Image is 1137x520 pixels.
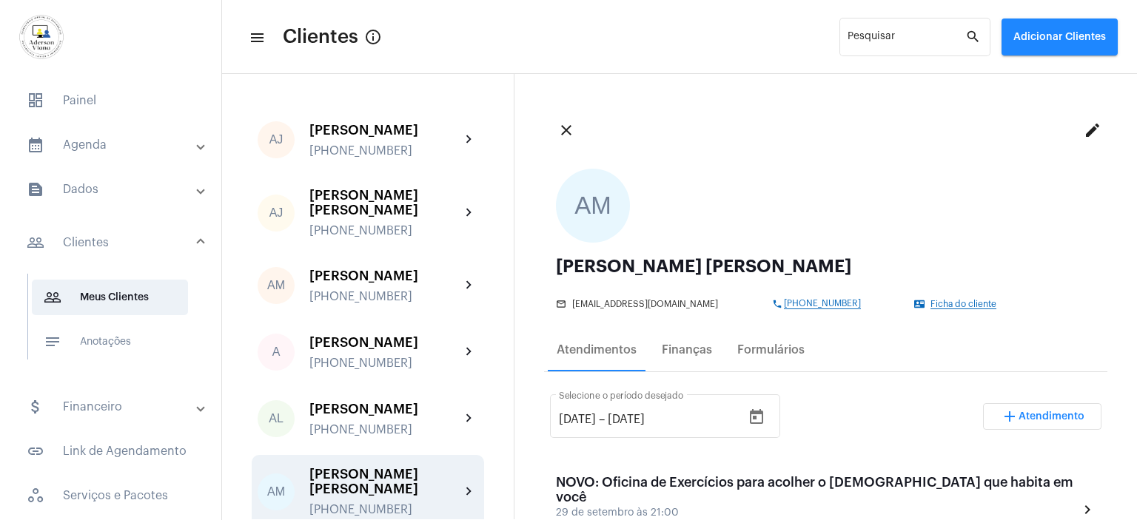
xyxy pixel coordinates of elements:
div: AJ [258,121,295,158]
mat-icon: close [557,121,575,139]
div: [PERSON_NAME] [PERSON_NAME] [309,467,460,496]
span: – [599,413,605,426]
div: [PERSON_NAME] [309,269,460,283]
mat-icon: sidenav icon [27,234,44,251]
div: AL [258,400,295,437]
span: sidenav icon [27,92,44,109]
button: Adicionar Atendimento [983,403,1101,430]
div: AM [258,473,295,510]
mat-expansion-panel-header: sidenav iconClientes [9,219,221,266]
img: d7e3195d-0907-1efa-a796-b593d293ae59.png [12,7,71,67]
span: Atendimento [1019,411,1084,422]
div: NOVO: Oficina de Exercícios para acolher o [DEMOGRAPHIC_DATA] que habita em você [556,475,1079,504]
button: Button that displays a tooltip when focused or hovered over [358,22,388,52]
span: Meus Clientes [32,280,188,315]
span: Ficha do cliente [930,300,996,309]
div: A [258,334,295,371]
span: Clientes [283,25,358,49]
div: sidenav iconClientes [9,266,221,380]
mat-icon: chevron_right [460,131,478,149]
span: Painel [15,83,207,118]
mat-icon: search [965,28,983,46]
mat-icon: sidenav icon [249,29,264,47]
span: [EMAIL_ADDRESS][DOMAIN_NAME] [572,300,718,309]
div: [PHONE_NUMBER] [309,224,460,237]
mat-icon: mail_outline [556,299,568,309]
input: Pesquisar [848,34,965,46]
mat-icon: edit [1084,121,1101,139]
mat-panel-title: Dados [27,180,198,198]
mat-expansion-panel-header: sidenav iconAgenda [9,127,221,163]
div: Formulários [737,343,805,357]
mat-icon: chevron_right [460,204,478,222]
div: 29 de setembro às 21:00 [556,507,1079,519]
div: [PHONE_NUMBER] [309,357,460,370]
mat-icon: chevron_right [1079,501,1096,519]
span: Adicionar Clientes [1013,32,1106,42]
div: Finanças [662,343,712,357]
mat-expansion-panel-header: sidenav iconDados [9,172,221,207]
mat-icon: sidenav icon [44,333,61,351]
mat-icon: sidenav icon [27,398,44,416]
div: [PHONE_NUMBER] [309,144,460,158]
div: [PERSON_NAME] [PERSON_NAME] [309,188,460,217]
mat-panel-title: Agenda [27,136,198,154]
div: AM [556,169,630,243]
mat-icon: add [1001,408,1019,425]
div: [PHONE_NUMBER] [309,423,460,436]
div: Atendimentos [557,343,637,357]
mat-icon: Button that displays a tooltip when focused or hovered over [364,28,382,46]
span: Serviços e Pacotes [15,478,207,513]
mat-icon: sidenav icon [27,442,44,460]
span: Link de Agendamento [15,433,207,469]
div: AJ [258,195,295,232]
div: [PERSON_NAME] [309,123,460,138]
mat-icon: contact_mail [914,299,926,309]
button: Adicionar Clientes [1002,18,1118,55]
div: [PERSON_NAME] [PERSON_NAME] [556,257,1096,275]
mat-panel-title: Clientes [27,234,198,251]
mat-icon: chevron_right [460,410,478,428]
div: [PERSON_NAME] [309,335,460,350]
mat-icon: chevron_right [460,483,478,501]
mat-panel-title: Financeiro [27,398,198,416]
div: [PHONE_NUMBER] [309,290,460,303]
span: sidenav icon [27,487,44,504]
mat-icon: chevron_right [460,343,478,361]
div: AM [258,267,295,304]
div: [PHONE_NUMBER] [309,503,460,516]
span: [PHONE_NUMBER] [784,299,861,309]
input: Data do fim [608,413,697,426]
mat-expansion-panel-header: sidenav iconFinanceiro [9,389,221,425]
div: [PERSON_NAME] [309,402,460,416]
mat-icon: phone [772,299,784,309]
button: Open calendar [742,402,771,432]
mat-icon: sidenav icon [27,136,44,154]
mat-icon: sidenav icon [27,180,44,198]
mat-icon: chevron_right [460,277,478,294]
mat-icon: sidenav icon [44,288,61,306]
span: Anotações [32,324,188,359]
input: Data de início [559,413,596,426]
